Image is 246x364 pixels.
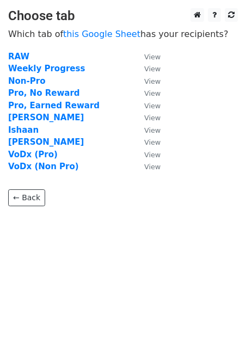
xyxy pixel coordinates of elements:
[8,189,45,206] a: ← Back
[144,126,161,134] small: View
[8,64,85,73] a: Weekly Progress
[144,163,161,171] small: View
[144,65,161,73] small: View
[8,162,79,171] a: VoDx (Non Pro)
[8,52,29,61] a: RAW
[8,76,45,86] a: Non-Pro
[133,52,161,61] a: View
[133,137,161,147] a: View
[133,76,161,86] a: View
[144,138,161,146] small: View
[8,88,80,98] a: Pro, No Reward
[144,114,161,122] small: View
[8,8,238,24] h3: Choose tab
[8,101,100,110] a: Pro, Earned Reward
[8,150,58,159] a: VoDx (Pro)
[8,113,84,122] a: [PERSON_NAME]
[144,77,161,85] small: View
[8,137,84,147] a: [PERSON_NAME]
[133,162,161,171] a: View
[144,89,161,97] small: View
[63,29,140,39] a: this Google Sheet
[144,53,161,61] small: View
[8,28,238,40] p: Which tab of has your recipients?
[133,88,161,98] a: View
[133,113,161,122] a: View
[8,125,39,135] a: Ishaan
[133,64,161,73] a: View
[133,125,161,135] a: View
[144,151,161,159] small: View
[133,101,161,110] a: View
[133,150,161,159] a: View
[144,102,161,110] small: View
